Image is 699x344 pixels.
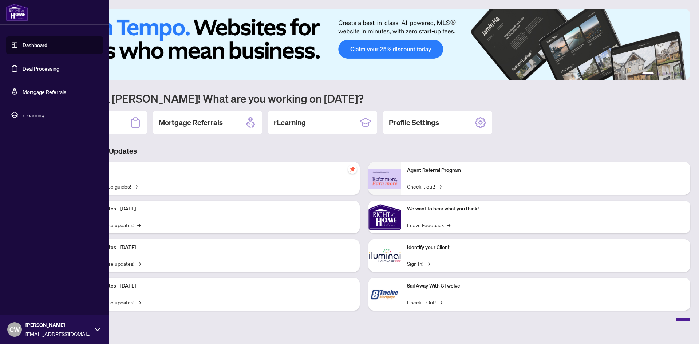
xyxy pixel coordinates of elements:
[407,298,442,306] a: Check it Out!→
[38,9,690,80] img: Slide 0
[137,298,141,306] span: →
[407,182,442,190] a: Check it out!→
[38,91,690,105] h1: Welcome back [PERSON_NAME]! What are you working on [DATE]?
[407,282,684,290] p: Sail Away With 8Twelve
[657,72,660,75] button: 2
[38,146,690,156] h3: Brokerage & Industry Updates
[663,72,666,75] button: 3
[680,72,683,75] button: 6
[274,118,306,128] h2: rLearning
[368,278,401,311] img: Sail Away With 8Twelve
[407,166,684,174] p: Agent Referral Program
[668,72,671,75] button: 4
[674,72,677,75] button: 5
[25,321,91,329] span: [PERSON_NAME]
[368,239,401,272] img: Identify your Client
[368,169,401,189] img: Agent Referral Program
[670,319,692,340] button: Open asap
[159,118,223,128] h2: Mortgage Referrals
[368,201,401,233] img: We want to hear what you think!
[426,260,430,268] span: →
[447,221,450,229] span: →
[438,182,442,190] span: →
[76,166,354,174] p: Self-Help
[439,298,442,306] span: →
[642,72,654,75] button: 1
[407,260,430,268] a: Sign In!→
[407,244,684,252] p: Identify your Client
[23,88,66,95] a: Mortgage Referrals
[76,282,354,290] p: Platform Updates - [DATE]
[137,221,141,229] span: →
[23,42,47,48] a: Dashboard
[407,221,450,229] a: Leave Feedback→
[6,4,28,21] img: logo
[76,244,354,252] p: Platform Updates - [DATE]
[137,260,141,268] span: →
[9,324,20,335] span: CW
[389,118,439,128] h2: Profile Settings
[407,205,684,213] p: We want to hear what you think!
[134,182,138,190] span: →
[23,111,98,119] span: rLearning
[23,65,59,72] a: Deal Processing
[25,330,91,338] span: [EMAIL_ADDRESS][DOMAIN_NAME]
[76,205,354,213] p: Platform Updates - [DATE]
[348,165,357,174] span: pushpin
